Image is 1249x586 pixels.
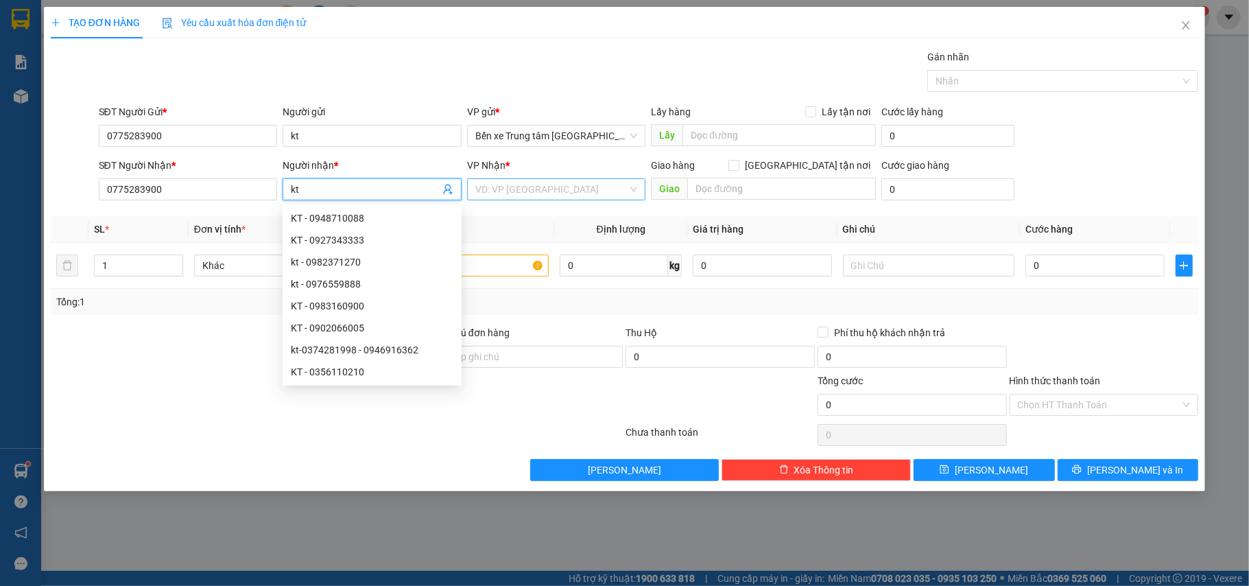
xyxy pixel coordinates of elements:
span: Yêu cầu xuất hóa đơn điện tử [162,17,307,28]
span: [PERSON_NAME] và In [1087,462,1183,478]
span: printer [1072,465,1082,476]
span: Lấy tận nơi [816,104,876,119]
span: VP Nhận [467,160,505,171]
span: Phí thu hộ khách nhận trả [829,325,951,340]
span: Giá trị hàng [693,224,744,235]
button: deleteXóa Thông tin [722,459,911,481]
input: 0 [693,255,831,277]
div: KT - 0927343333 [291,233,453,248]
div: KT - 0356110210 [283,361,462,383]
div: kt - 0976559888 [283,273,462,295]
th: Ghi chú [837,216,1021,243]
div: VP gửi [467,104,646,119]
label: Gán nhãn [927,51,969,62]
span: kg [668,255,682,277]
span: close [1180,20,1191,31]
div: SĐT Người Gửi [99,104,278,119]
div: Chưa thanh toán [624,425,816,449]
input: Dọc đường [682,124,876,146]
label: Cước lấy hàng [881,106,943,117]
span: Cước hàng [1025,224,1073,235]
span: Đơn vị tính [194,224,246,235]
span: Xóa Thông tin [794,462,854,478]
span: plus [1176,260,1193,271]
div: kt - 0976559888 [291,277,453,292]
button: plus [1176,255,1193,277]
label: Ghi chú đơn hàng [434,327,510,338]
input: Ghi Chú [843,255,1015,277]
label: Cước giao hàng [881,160,949,171]
button: printer[PERSON_NAME] và In [1058,459,1199,481]
div: Người gửi [283,104,462,119]
button: [PERSON_NAME] [530,459,719,481]
img: icon [162,18,173,29]
span: Lấy hàng [651,106,691,117]
input: Dọc đường [687,178,876,200]
span: plus [51,18,60,27]
div: kt-0374281998 - 0946916362 [291,342,453,358]
div: KT - 0983160900 [291,298,453,314]
input: Cước giao hàng [881,178,1014,200]
span: Bến xe Trung tâm Lào Cai [475,126,638,146]
div: KT - 0902066005 [283,317,462,339]
span: save [940,465,949,476]
div: Tổng: 1 [56,294,483,309]
div: KT - 0902066005 [291,320,453,336]
div: kt - 0982371270 [291,255,453,270]
div: KT - 0927343333 [283,229,462,251]
span: Giao [651,178,687,200]
button: delete [56,255,78,277]
div: KT - 0948710088 [283,207,462,229]
span: [GEOGRAPHIC_DATA] tận nơi [739,158,876,173]
label: Hình thức thanh toán [1010,375,1101,386]
span: [PERSON_NAME] [955,462,1028,478]
span: Thu Hộ [626,327,657,338]
input: Cước lấy hàng [881,125,1014,147]
span: SL [94,224,105,235]
div: kt-0374281998 - 0946916362 [283,339,462,361]
input: Ghi chú đơn hàng [434,346,623,368]
div: Người nhận [283,158,462,173]
span: [PERSON_NAME] [588,462,661,478]
input: VD: Bàn, Ghế [377,255,549,277]
span: Lấy [651,124,682,146]
span: Tổng cước [818,375,863,386]
span: TẠO ĐƠN HÀNG [51,17,140,28]
span: Giao hàng [651,160,695,171]
div: KT - 0356110210 [291,364,453,379]
div: KT - 0948710088 [291,211,453,226]
span: user-add [442,184,453,195]
span: Khác [202,255,358,276]
button: save[PERSON_NAME] [914,459,1055,481]
div: SĐT Người Nhận [99,158,278,173]
div: KT - 0983160900 [283,295,462,317]
span: delete [779,465,789,476]
button: Close [1167,7,1205,45]
div: kt - 0982371270 [283,251,462,273]
span: Định lượng [597,224,645,235]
